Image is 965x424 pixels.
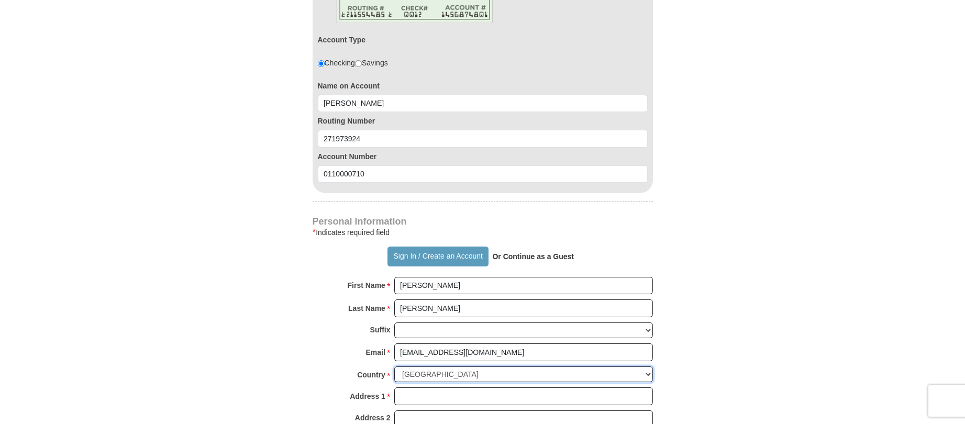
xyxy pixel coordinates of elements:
[318,151,648,162] label: Account Number
[318,35,366,45] label: Account Type
[313,217,653,226] h4: Personal Information
[366,345,385,360] strong: Email
[318,116,648,126] label: Routing Number
[348,278,385,293] strong: First Name
[350,389,385,404] strong: Address 1
[318,58,388,68] div: Checking Savings
[370,322,391,337] strong: Suffix
[492,252,574,261] strong: Or Continue as a Guest
[313,226,653,239] div: Indicates required field
[348,301,385,316] strong: Last Name
[387,247,489,266] button: Sign In / Create an Account
[318,81,648,91] label: Name on Account
[357,367,385,382] strong: Country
